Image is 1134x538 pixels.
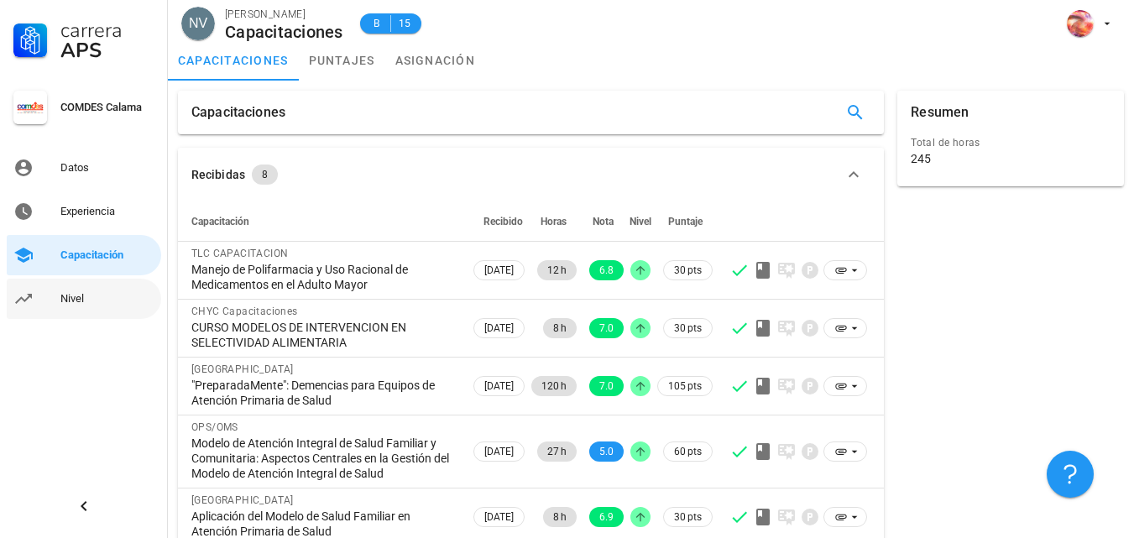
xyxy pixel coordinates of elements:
th: Nota [580,201,627,242]
div: "PreparadaMente": Demencias para Equipos de Atención Primaria de Salud [191,378,457,408]
a: Nivel [7,279,161,319]
a: Experiencia [7,191,161,232]
th: Nivel [627,201,654,242]
div: Resumen [911,91,969,134]
span: 105 pts [668,378,702,394]
div: APS [60,40,154,60]
span: [GEOGRAPHIC_DATA] [191,363,294,375]
div: avatar [1067,10,1094,37]
span: NV [189,7,207,40]
span: Horas [541,216,567,227]
a: asignación [385,40,486,81]
span: Nota [593,216,614,227]
div: Recibidas [191,165,245,184]
span: 6.9 [599,507,614,527]
span: 60 pts [674,443,702,460]
span: Nivel [630,216,651,227]
span: 30 pts [674,509,702,525]
th: Puntaje [654,201,716,242]
span: [DATE] [484,319,514,337]
span: [DATE] [484,442,514,461]
span: [DATE] [484,261,514,279]
span: 7.0 [599,376,614,396]
div: [PERSON_NAME] [225,6,343,23]
span: Recibido [483,216,523,227]
div: Total de horas [911,134,1110,151]
span: 12 h [547,260,567,280]
span: [DATE] [484,377,514,395]
span: 7.0 [599,318,614,338]
a: Datos [7,148,161,188]
div: Capacitación [60,248,154,262]
button: Recibidas 8 [178,148,884,201]
div: Modelo de Atención Integral de Salud Familiar y Comunitaria: Aspectos Centrales en la Gestión del... [191,436,457,481]
div: Carrera [60,20,154,40]
div: CURSO MODELOS DE INTERVENCION EN SELECTIVIDAD ALIMENTARIA [191,320,457,350]
div: Capacitaciones [191,91,285,134]
span: 6.8 [599,260,614,280]
th: Horas [528,201,580,242]
div: avatar [181,7,215,40]
span: [GEOGRAPHIC_DATA] [191,494,294,506]
th: Recibido [470,201,528,242]
div: Nivel [60,292,154,306]
a: capacitaciones [168,40,299,81]
span: 8 h [553,318,567,338]
th: Capacitación [178,201,470,242]
div: Datos [60,161,154,175]
span: 27 h [547,441,567,462]
span: Capacitación [191,216,249,227]
span: 30 pts [674,320,702,337]
span: [DATE] [484,508,514,526]
span: 15 [398,15,411,32]
span: TLC CAPACITACION [191,248,288,259]
span: 5.0 [599,441,614,462]
div: Capacitaciones [225,23,343,41]
div: Experiencia [60,205,154,218]
div: Manejo de Polifarmacia y Uso Racional de Medicamentos en el Adulto Mayor [191,262,457,292]
div: COMDES Calama [60,101,154,114]
span: 8 h [553,507,567,527]
span: 8 [262,165,268,185]
a: Capacitación [7,235,161,275]
div: 245 [911,151,931,166]
span: OPS/OMS [191,421,238,433]
span: B [370,15,384,32]
span: Puntaje [668,216,703,227]
span: 30 pts [674,262,702,279]
span: 120 h [541,376,567,396]
span: CHYC Capacitaciones [191,306,298,317]
a: puntajes [299,40,385,81]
